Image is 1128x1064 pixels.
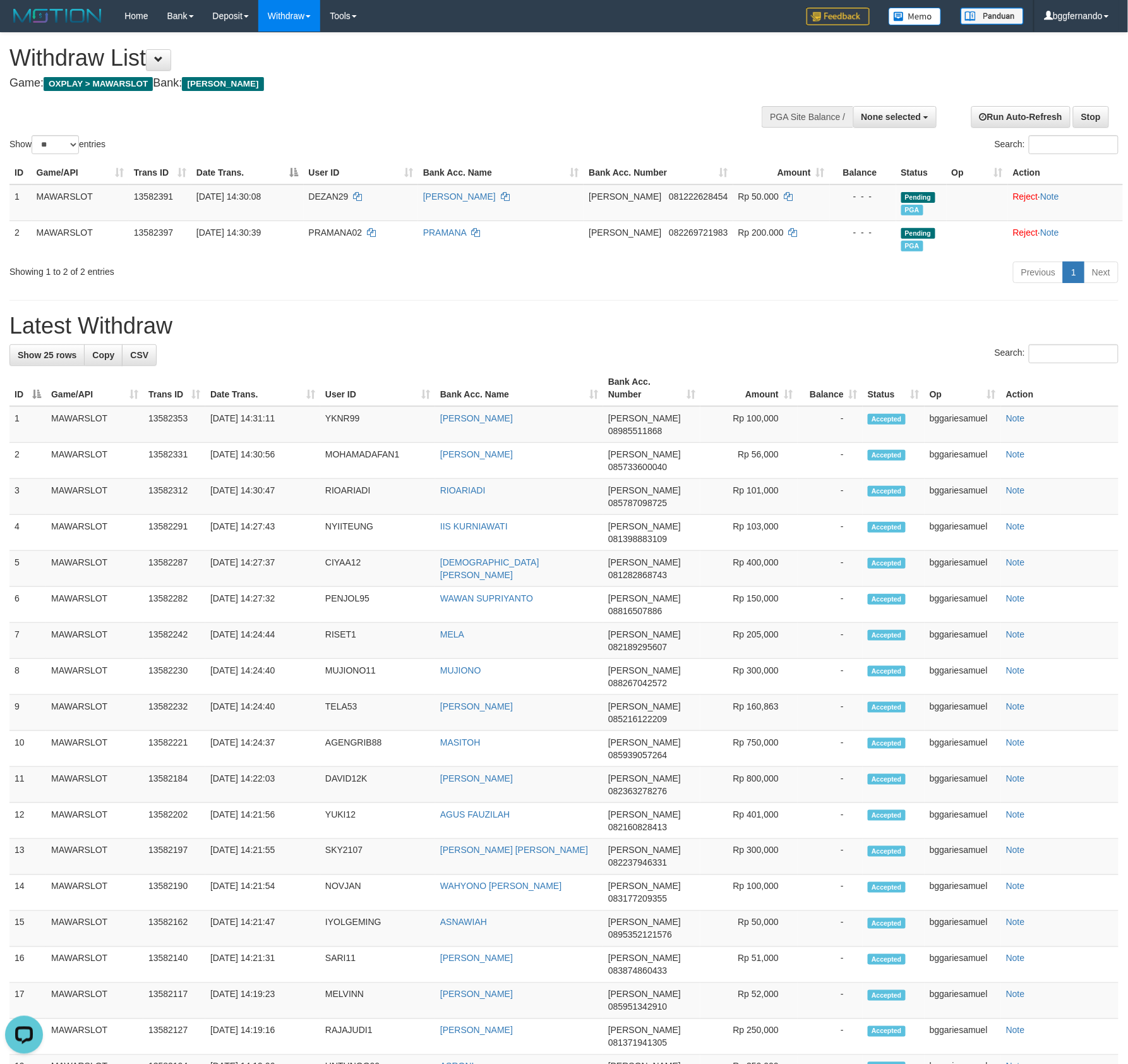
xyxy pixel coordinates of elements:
span: PRAMANA02 [309,227,363,238]
span: [PERSON_NAME] [608,917,681,928]
td: 13582312 [143,479,205,515]
td: MAWARSLOT [46,731,143,767]
span: Copy 081282868743 to clipboard [608,570,667,580]
td: - [798,803,863,839]
span: Copy 085733600040 to clipboard [608,462,667,472]
td: MAWARSLOT [46,443,143,479]
td: MAWARSLOT [46,803,143,839]
td: 13582232 [143,695,205,731]
td: 3 [9,479,46,515]
td: SKY2107 [320,839,435,875]
span: [PERSON_NAME] [608,737,681,747]
th: Status [896,161,947,184]
th: Amount: activate to sort column ascending [733,161,830,184]
td: bggariesamuel [925,803,1001,839]
td: - [798,767,863,803]
td: Rp 51,000 [700,947,798,983]
input: Search: [1029,344,1119,363]
a: Stop [1073,106,1109,128]
span: Accepted [868,738,906,749]
div: - - - [835,190,891,203]
td: MAWARSLOT [46,767,143,803]
select: Showentries [32,135,79,154]
span: PGA [901,205,923,215]
th: Date Trans.: activate to sort column descending [191,161,304,184]
a: WAHYONO [PERSON_NAME] [440,881,561,892]
a: Note [1040,191,1059,202]
a: Note [1006,737,1025,747]
a: [DEMOGRAPHIC_DATA] [PERSON_NAME] [440,557,539,580]
th: Action [1001,370,1119,406]
td: - [798,515,863,551]
td: MUJIONO11 [320,659,435,695]
th: Action [1008,161,1123,184]
td: RIOARIADI [320,479,435,515]
td: Rp 56,000 [700,443,798,479]
td: bggariesamuel [925,587,1001,623]
span: Accepted [868,702,906,713]
td: 17 [9,983,46,1019]
td: bggariesamuel [925,443,1001,479]
span: Accepted [868,810,906,821]
a: Copy [84,344,123,366]
td: 13582331 [143,443,205,479]
td: SARI11 [320,947,435,983]
th: Status: activate to sort column ascending [863,370,925,406]
span: Accepted [868,882,906,893]
td: - [798,947,863,983]
a: Previous [1013,262,1064,283]
td: [DATE] 14:31:11 [205,406,320,443]
td: · [1008,184,1123,221]
span: Copy 082237946331 to clipboard [608,858,667,868]
a: Run Auto-Refresh [971,106,1071,128]
span: Accepted [868,846,906,857]
span: Copy 082160828413 to clipboard [608,822,667,832]
h1: Withdraw List [9,45,740,71]
td: [DATE] 14:27:37 [205,551,320,587]
td: 9 [9,695,46,731]
a: AGUS FAUZILAH [440,809,510,819]
td: Rp 100,000 [700,875,798,911]
td: MAWARSLOT [32,184,129,221]
td: - [798,839,863,875]
span: CSV [130,350,148,360]
td: MAWARSLOT [46,875,143,911]
a: Note [1006,557,1025,567]
th: Balance [830,161,896,184]
span: [PERSON_NAME] [608,773,681,783]
label: Show entries [9,135,105,154]
span: Rp 200.000 [738,227,784,238]
td: - [798,659,863,695]
th: Date Trans.: activate to sort column ascending [205,370,320,406]
a: Note [1006,953,1025,964]
span: Copy 082189295607 to clipboard [608,642,667,652]
a: PRAMANA [423,227,466,238]
td: Rp 800,000 [700,767,798,803]
span: Copy 085216122209 to clipboard [608,714,667,724]
div: - - - [835,226,891,239]
a: Note [1006,809,1025,819]
h1: Latest Withdraw [9,313,1119,339]
a: MUJIONO [440,665,481,675]
td: MAWARSLOT [46,983,143,1019]
span: Accepted [868,774,906,785]
td: - [798,406,863,443]
td: 16 [9,947,46,983]
label: Search: [995,344,1119,363]
td: [DATE] 14:27:43 [205,515,320,551]
td: bggariesamuel [925,406,1001,443]
a: Note [1006,989,1025,1000]
a: WAWAN SUPRIYANTO [440,593,533,603]
td: - [798,443,863,479]
td: MAWARSLOT [46,587,143,623]
span: Accepted [868,954,906,965]
span: Copy 083874860433 to clipboard [608,966,667,976]
a: [PERSON_NAME] [440,953,513,964]
td: 15 [9,911,46,947]
a: [PERSON_NAME] [PERSON_NAME] [440,845,588,855]
td: 8 [9,659,46,695]
a: Reject [1013,191,1038,202]
td: 1 [9,184,32,221]
span: [PERSON_NAME] [608,665,681,675]
td: [DATE] 14:30:47 [205,479,320,515]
